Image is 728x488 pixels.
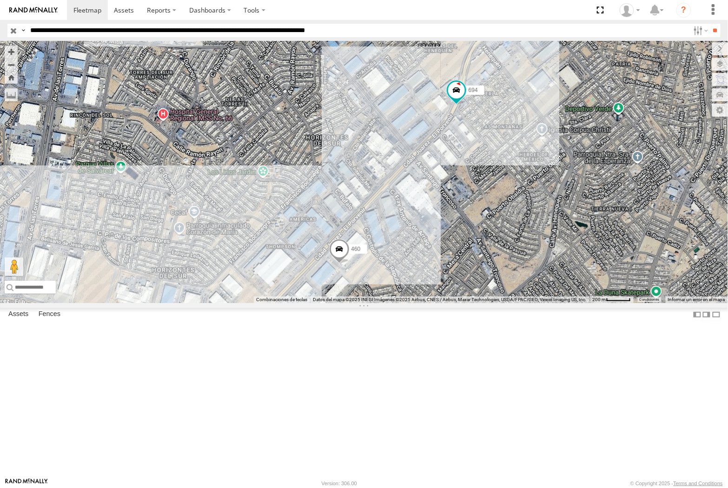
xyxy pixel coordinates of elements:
[616,3,643,17] div: Fernando Valdez
[712,104,728,117] label: Map Settings
[630,481,723,486] div: © Copyright 2025 -
[590,297,634,303] button: Escala del mapa: 200 m por 49 píxeles
[322,481,357,486] div: Version: 306.00
[674,481,723,486] a: Terms and Conditions
[351,246,361,252] span: 460
[712,308,721,321] label: Hide Summary Table
[5,257,23,276] button: Arrastra el hombrecito naranja al mapa para abrir Street View
[693,308,702,321] label: Dock Summary Table to the Left
[4,308,33,321] label: Assets
[5,479,48,488] a: Visit our Website
[702,308,711,321] label: Dock Summary Table to the Right
[5,58,18,71] button: Zoom out
[256,297,307,303] button: Combinaciones de teclas
[640,298,659,302] a: Condiciones
[469,87,478,94] span: 694
[5,88,18,101] label: Measure
[668,297,725,302] a: Informar un error en el mapa
[9,7,58,13] img: rand-logo.svg
[313,297,587,302] span: Datos del mapa ©2025 INEGI Imágenes ©2025 Airbus, CNES / Airbus, Maxar Technologies, USDA/FPAC/GE...
[593,297,606,302] span: 200 m
[20,24,27,37] label: Search Query
[690,24,710,37] label: Search Filter Options
[5,71,18,84] button: Zoom Home
[34,308,65,321] label: Fences
[5,46,18,58] button: Zoom in
[676,3,691,18] i: ?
